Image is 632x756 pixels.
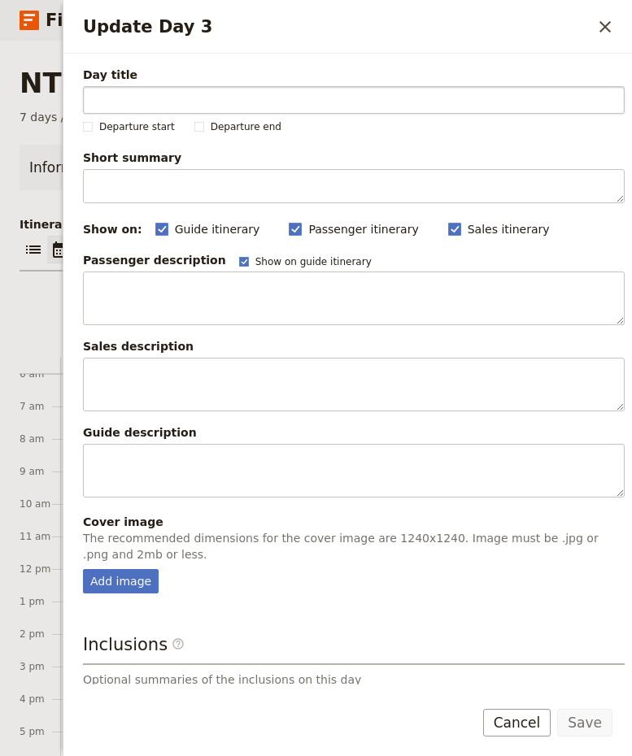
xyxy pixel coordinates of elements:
[20,145,119,190] a: Information
[20,497,60,511] div: 10 am
[172,637,185,657] span: ​
[20,563,60,576] div: 12 pm
[255,255,372,268] span: Show on guide itinerary
[99,120,175,133] span: Departure start
[468,221,550,237] span: Sales itinerary
[172,637,185,650] span: ​
[83,424,197,441] label: Guide description
[83,632,625,665] h3: Inclusions
[211,120,281,133] span: Departure end
[175,221,260,237] span: Guide itinerary
[20,465,60,478] div: 9 am
[83,67,625,83] span: Day title
[83,671,625,688] p: Optional summaries of the inclusions on this day
[591,13,619,41] button: Close drawer
[20,236,47,263] button: List view
[83,169,625,203] textarea: Short summary
[483,709,551,736] button: Cancel
[83,514,625,530] div: Cover image
[20,432,60,445] div: 8 am
[83,252,226,268] label: Passenger description
[20,660,60,673] div: 3 pm
[20,530,60,543] div: 11 am
[83,569,159,593] div: Add image
[20,400,60,413] div: 7 am
[20,67,290,99] h1: NT - Reef to Rock
[83,338,194,354] label: Sales description
[47,236,74,263] button: Calendar view
[83,150,625,166] span: Short summary
[20,725,60,738] div: 5 pm
[20,109,115,125] span: 7 days / 6 nights
[83,221,142,237] div: Show on:
[308,221,418,237] span: Passenger itinerary
[557,709,612,736] button: Save
[20,216,612,232] p: Itinerary view
[20,693,60,706] div: 4 pm
[83,86,625,114] input: Day title
[83,530,625,563] p: The recommended dimensions for the cover image are 1240x1240. Image must be .jpg or .png and 2mb ...
[20,628,60,641] div: 2 pm
[83,15,591,39] h2: Update Day 3
[20,367,60,380] div: 6 am
[20,595,60,608] div: 1 pm
[20,7,140,34] a: Fieldbook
